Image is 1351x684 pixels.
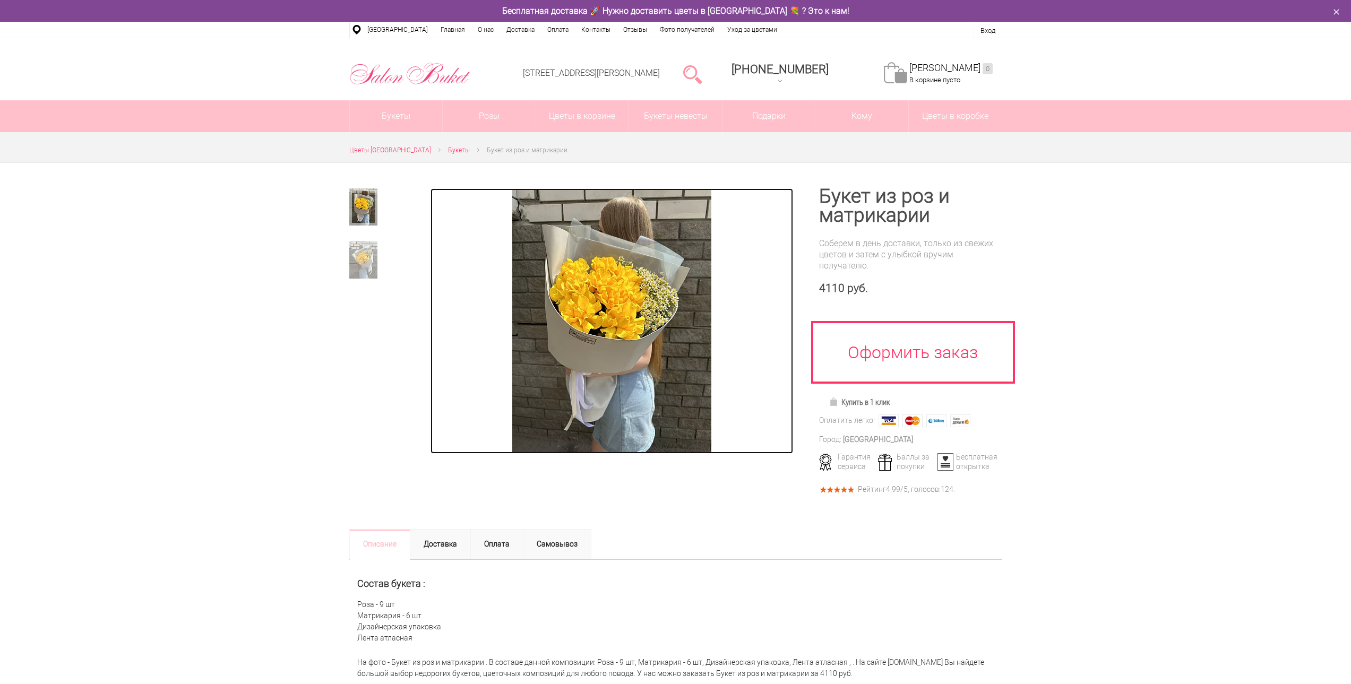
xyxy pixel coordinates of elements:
span: 124 [941,485,953,493]
a: Букеты [448,145,470,156]
span: Цветы [GEOGRAPHIC_DATA] [349,146,431,154]
span: Букет из роз и матрикарии [487,146,567,154]
div: Соберем в день доставки, только из свежих цветов и затем с улыбкой вручим получателю. [819,238,1002,271]
div: Город: [819,434,841,445]
a: Вход [980,27,995,34]
div: Бесплатная открытка [934,452,995,471]
a: Доставка [410,529,471,560]
div: Оплатить легко: [819,415,875,426]
a: Цветы в корзине [536,100,629,132]
a: Контакты [575,22,617,38]
a: [STREET_ADDRESS][PERSON_NAME] [523,68,660,78]
span: 4.99 [886,485,900,493]
div: Рейтинг /5, голосов: . [858,487,955,492]
span: Букеты [448,146,470,154]
a: Отзывы [617,22,653,38]
ins: 0 [983,63,993,74]
a: Оплата [470,529,523,560]
a: О нас [471,22,500,38]
div: Бесплатная доставка 🚀 Нужно доставить цветы в [GEOGRAPHIC_DATA] 💐 ? Это к нам! [341,5,1010,16]
a: [PHONE_NUMBER] [725,59,835,89]
a: Фото получателей [653,22,721,38]
h1: Букет из роз и матрикарии [819,187,1002,225]
a: Подарки [722,100,815,132]
img: Купить в 1 клик [829,397,841,406]
a: Самовывоз [523,529,591,560]
span: Кому [815,100,908,132]
div: Баллы за покупки [874,452,935,471]
img: Цветы Нижний Новгород [349,60,471,88]
a: Цветы [GEOGRAPHIC_DATA] [349,145,431,156]
a: [PERSON_NAME] [909,62,993,74]
h2: Состав букета : [357,578,994,589]
img: Visa [879,414,899,427]
a: Уход за цветами [721,22,784,38]
a: Увеличить [431,188,794,454]
a: Доставка [500,22,541,38]
span: [PHONE_NUMBER] [732,63,829,76]
a: Купить в 1 клик [824,395,895,410]
img: MasterCard [902,414,923,427]
a: Оплата [541,22,575,38]
a: [GEOGRAPHIC_DATA] [361,22,434,38]
a: Главная [434,22,471,38]
a: Букеты [350,100,443,132]
div: 4110 руб. [819,282,1002,295]
div: Гарантия сервиса [815,452,876,471]
a: Букеты невесты [629,100,722,132]
img: Webmoney [926,414,946,427]
div: Роза - 9 шт Матрикария - 6 шт Дизайнерская упаковка Лента атласная [349,560,1002,652]
a: Оформить заказ [811,321,1015,384]
span: В корзине пусто [909,76,960,84]
div: [GEOGRAPHIC_DATA] [843,434,913,445]
a: Розы [443,100,536,132]
img: Букет из роз и матрикарии [512,188,711,454]
a: Цветы в коробке [909,100,1002,132]
img: Яндекс Деньги [950,414,970,427]
a: Описание [349,529,410,560]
